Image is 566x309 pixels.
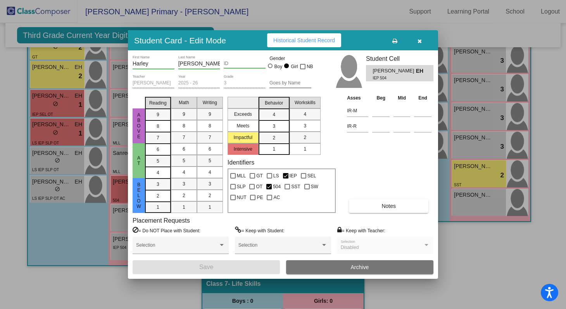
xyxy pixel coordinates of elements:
[157,146,159,153] span: 6
[304,122,306,129] span: 3
[347,120,368,132] input: assessment
[273,111,275,118] span: 4
[341,245,359,250] span: Disabled
[183,134,185,141] span: 7
[273,146,275,153] span: 1
[286,260,433,274] button: Archive
[157,158,159,165] span: 5
[135,155,142,166] span: At
[269,55,311,62] mat-label: Gender
[183,146,185,153] span: 6
[373,75,410,81] span: IEP 504
[290,63,298,70] div: Girl
[203,99,217,106] span: Writing
[209,204,211,211] span: 1
[133,260,280,274] button: Save
[134,36,226,45] h3: Student Card - Edit Mode
[265,100,283,106] span: Behavior
[157,181,159,188] span: 3
[157,169,159,176] span: 4
[209,134,211,141] span: 7
[273,171,279,180] span: LS
[157,111,159,118] span: 9
[183,204,185,211] span: 1
[304,146,306,153] span: 1
[209,169,211,176] span: 4
[228,159,254,166] label: Identifiers
[307,171,316,180] span: SEL
[311,182,318,191] span: SW
[183,192,185,199] span: 2
[290,171,297,180] span: IEP
[269,81,311,86] input: goes by name
[237,182,246,191] span: SLP
[256,182,262,191] span: OT
[381,203,396,209] span: Notes
[209,192,211,199] span: 2
[199,264,213,270] span: Save
[337,227,385,234] label: = Keep with Teacher:
[412,94,433,102] th: End
[135,112,142,139] span: Above
[237,171,246,180] span: MLL
[392,94,412,102] th: Mid
[304,134,306,141] span: 2
[273,193,280,202] span: AC
[370,94,392,102] th: Beg
[157,192,159,199] span: 2
[267,33,341,47] button: Historical Student Record
[257,193,263,202] span: PE
[135,182,142,209] span: Below
[224,81,266,86] input: grade
[373,67,416,75] span: [PERSON_NAME]
[183,157,185,164] span: 5
[183,122,185,129] span: 8
[349,199,428,213] button: Notes
[157,123,159,130] span: 8
[209,146,211,153] span: 6
[416,67,427,75] span: EH
[183,180,185,187] span: 3
[366,55,433,62] h3: Student Cell
[304,111,306,118] span: 4
[179,99,189,106] span: Math
[345,94,370,102] th: Asses
[256,171,263,180] span: GT
[307,62,313,71] span: NB
[209,180,211,187] span: 3
[178,81,220,86] input: year
[273,123,275,130] span: 3
[274,63,283,70] div: Boy
[149,100,167,106] span: Reading
[291,182,300,191] span: SST
[209,122,211,129] span: 8
[209,111,211,118] span: 9
[235,227,285,234] label: = Keep with Student:
[237,193,247,202] span: NUT
[209,157,211,164] span: 5
[133,217,190,224] label: Placement Requests
[157,204,159,211] span: 1
[351,264,369,270] span: Archive
[157,134,159,141] span: 7
[295,99,316,106] span: Workskills
[273,37,335,43] span: Historical Student Record
[273,182,281,191] span: 504
[273,134,275,141] span: 2
[133,81,174,86] input: teacher
[133,227,200,234] label: = Do NOT Place with Student:
[183,111,185,118] span: 9
[183,169,185,176] span: 4
[347,105,368,117] input: assessment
